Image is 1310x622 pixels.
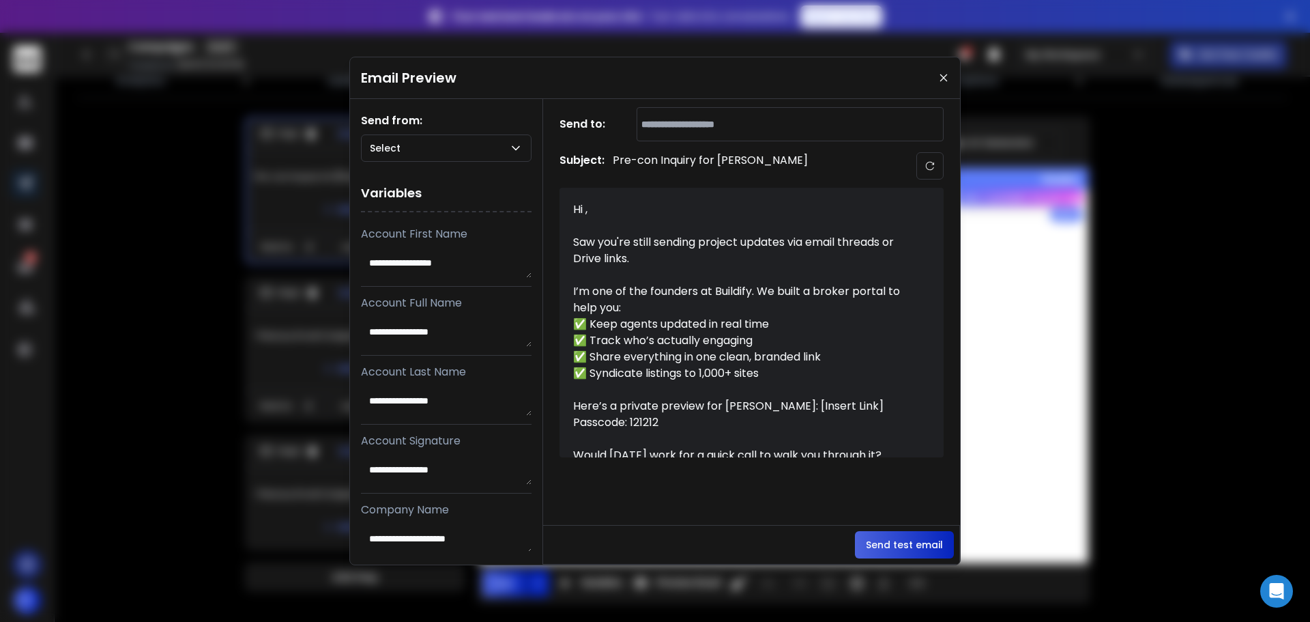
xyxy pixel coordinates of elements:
div: Hi , Saw you're still sending project updates via email threads or Drive links. I’m one of the fo... [573,201,914,444]
p: Select [370,141,406,155]
h1: Variables [361,175,532,212]
h1: Email Preview [361,68,456,87]
p: Account First Name [361,226,532,242]
p: Company Name [361,502,532,518]
h1: Send to: [559,116,614,132]
h1: Send from: [361,113,532,129]
p: Account Full Name [361,295,532,311]
p: Account Signature [361,433,532,449]
div: Open Intercom Messenger [1260,575,1293,608]
button: Send test email [855,531,954,559]
p: Account Last Name [361,364,532,380]
h1: Subject: [559,152,605,180]
p: Pre-con Inquiry for [PERSON_NAME] [613,152,808,180]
